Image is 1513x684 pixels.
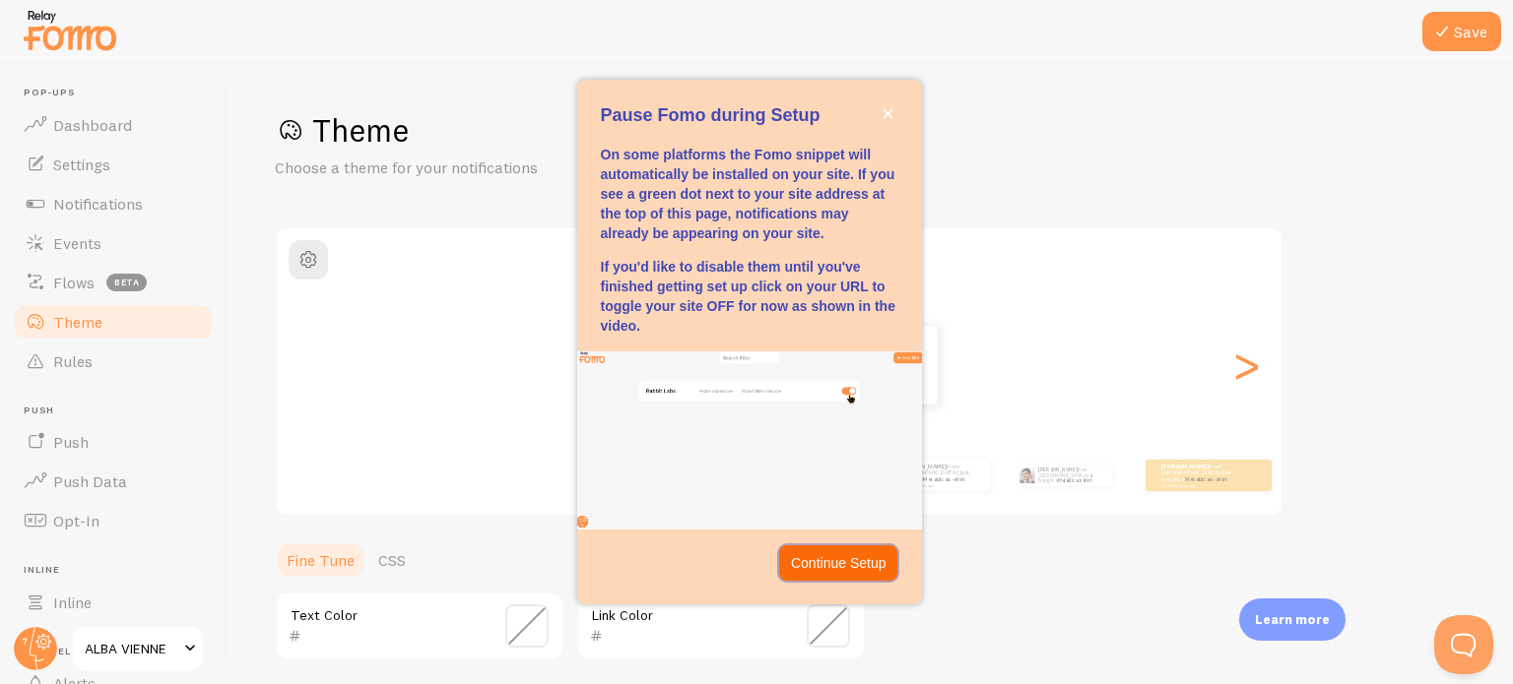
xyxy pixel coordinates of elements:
p: from [GEOGRAPHIC_DATA] just bought a [1161,463,1240,487]
p: Continue Setup [791,553,887,573]
a: Settings [12,145,215,184]
a: Push [12,422,215,462]
small: about 4 minutes ago [1161,483,1238,487]
strong: [PERSON_NAME] [1161,463,1209,470]
a: Metallica t-shirt [923,475,965,483]
a: Push Data [12,462,215,501]
span: Settings [53,155,110,174]
small: about 4 minutes ago [899,483,980,487]
span: Push Data [53,471,127,491]
p: On some platforms the Fomo snippet will automatically be installed on your site. If you see a gre... [601,145,898,243]
span: Flows [53,273,95,292]
p: from [GEOGRAPHIC_DATA] just bought a [899,463,982,487]
a: Notifications [12,184,215,223]
span: Inline [53,592,92,612]
span: Push [24,404,215,417]
p: Choose a theme for your notifications [275,156,748,179]
button: close, [878,103,898,124]
span: Notifications [53,194,143,214]
span: Rules [53,351,93,371]
span: Pop-ups [24,87,215,99]
button: Continue Setup [779,545,898,581]
span: Dashboard [53,115,132,135]
img: fomo-relay-logo-orange.svg [21,5,119,55]
span: Push [53,432,89,452]
a: CSS [366,540,418,580]
div: Learn more [1239,598,1346,641]
div: Next slide [1234,294,1258,436]
a: Rules [12,342,215,381]
a: Theme [12,302,215,342]
img: Fomo [1019,467,1034,483]
p: Pause Fomo during Setup [601,103,898,129]
span: Inline [24,564,215,577]
a: Metallica t-shirt [1185,475,1227,483]
p: If you'd like to disable them until you've finished getting set up click on your URL to toggle yo... [601,257,898,336]
iframe: Help Scout Beacon - Open [1434,615,1493,674]
span: beta [106,274,147,291]
h2: Classic [277,240,1282,271]
strong: [PERSON_NAME] [899,463,947,470]
a: ALBA VIENNE [71,625,204,672]
span: Theme [53,312,102,332]
h1: Theme [275,110,1466,151]
a: Opt-In [12,501,215,540]
span: Opt-In [53,511,99,530]
span: Events [53,233,101,253]
a: Dashboard [12,105,215,145]
p: from [GEOGRAPHIC_DATA] just bought a [1038,465,1104,486]
strong: [PERSON_NAME] [1038,466,1078,472]
p: Learn more [1255,610,1330,629]
a: Metallica t-shirt [1058,477,1091,483]
a: Inline [12,583,215,622]
span: ALBA VIENNE [85,637,178,660]
a: Flows beta [12,263,215,302]
div: Pause Fomo during Setup [577,80,922,603]
a: Events [12,223,215,263]
a: Fine Tune [275,540,366,580]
